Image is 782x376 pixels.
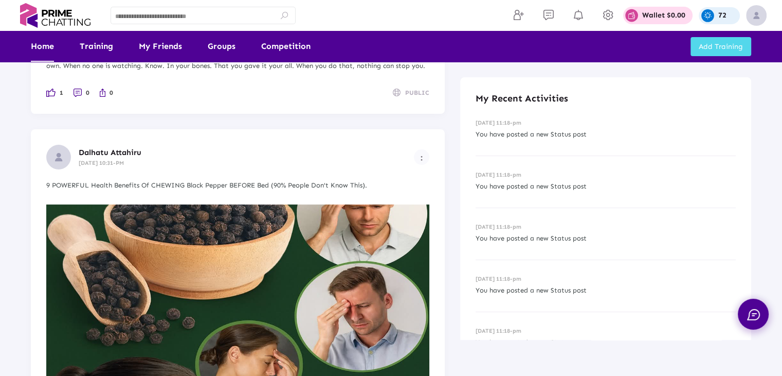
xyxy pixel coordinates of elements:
[79,148,141,157] span: Dalhatu Attahiru
[642,12,685,19] p: Wallet $0.00
[139,31,182,62] a: My Friends
[100,89,105,97] img: like
[718,12,726,19] p: 72
[476,224,736,230] h6: [DATE] 11:18-pm
[421,156,423,161] img: more
[476,119,736,126] h6: [DATE] 11:18-pm
[476,285,736,296] p: You have posted a new Status post
[31,31,54,62] a: Home
[747,309,760,320] img: chat.svg
[476,328,736,334] h6: [DATE] 11:18-pm
[405,87,429,98] span: PUBLIC
[46,180,429,191] p: 9 POWERFUL Health Benefits Of CHEWING Black Pepper BEFORE Bed (90% People Don't Know This).
[699,42,743,51] span: Add Training
[110,87,113,98] span: 0
[476,172,736,178] h6: [DATE] 11:18-pm
[80,31,113,62] a: Training
[476,233,736,244] p: You have posted a new Status post
[46,145,71,169] img: user-profile
[60,87,63,98] span: 1
[46,89,56,97] img: like
[261,31,311,62] a: Competition
[476,181,736,192] p: You have posted a new Status post
[476,337,736,348] p: You have posted a new Status post
[476,276,736,282] h6: [DATE] 11:18-pm
[476,93,736,104] h4: My Recent Activities
[414,149,429,165] button: Example icon-button with a menu
[15,3,95,28] img: logo
[208,31,235,62] a: Groups
[476,129,736,140] p: You have posted a new Status post
[746,5,767,26] img: img
[79,160,414,166] h6: [DATE] 10:31-PM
